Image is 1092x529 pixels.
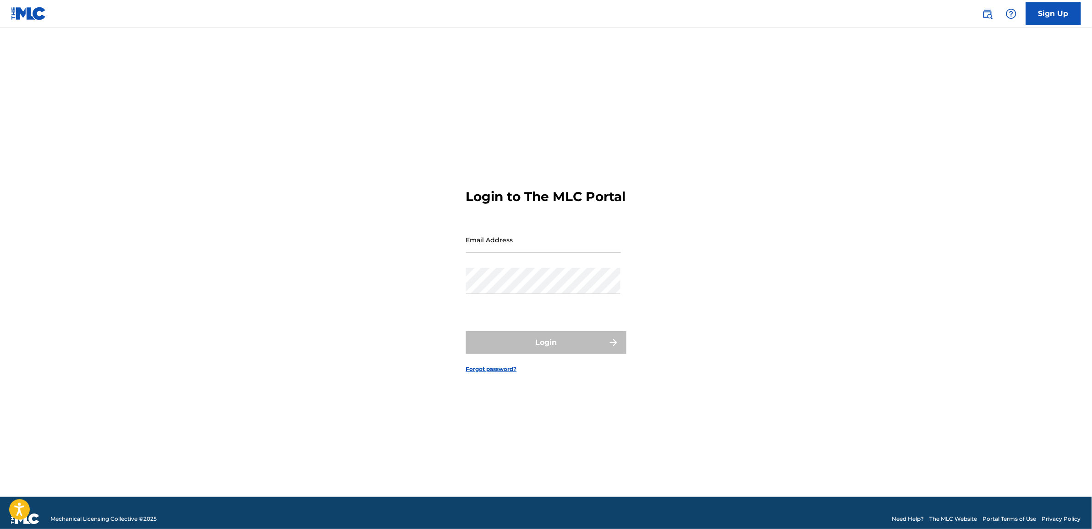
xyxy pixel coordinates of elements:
[892,515,924,523] a: Need Help?
[1002,5,1021,23] div: Help
[50,515,157,523] span: Mechanical Licensing Collective © 2025
[466,189,626,205] h3: Login to The MLC Portal
[930,515,977,523] a: The MLC Website
[1042,515,1081,523] a: Privacy Policy
[1046,485,1092,529] iframe: Chat Widget
[11,7,46,20] img: MLC Logo
[466,365,517,373] a: Forgot password?
[978,5,997,23] a: Public Search
[983,515,1037,523] a: Portal Terms of Use
[11,513,39,524] img: logo
[1006,8,1017,19] img: help
[1026,2,1081,25] a: Sign Up
[982,8,993,19] img: search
